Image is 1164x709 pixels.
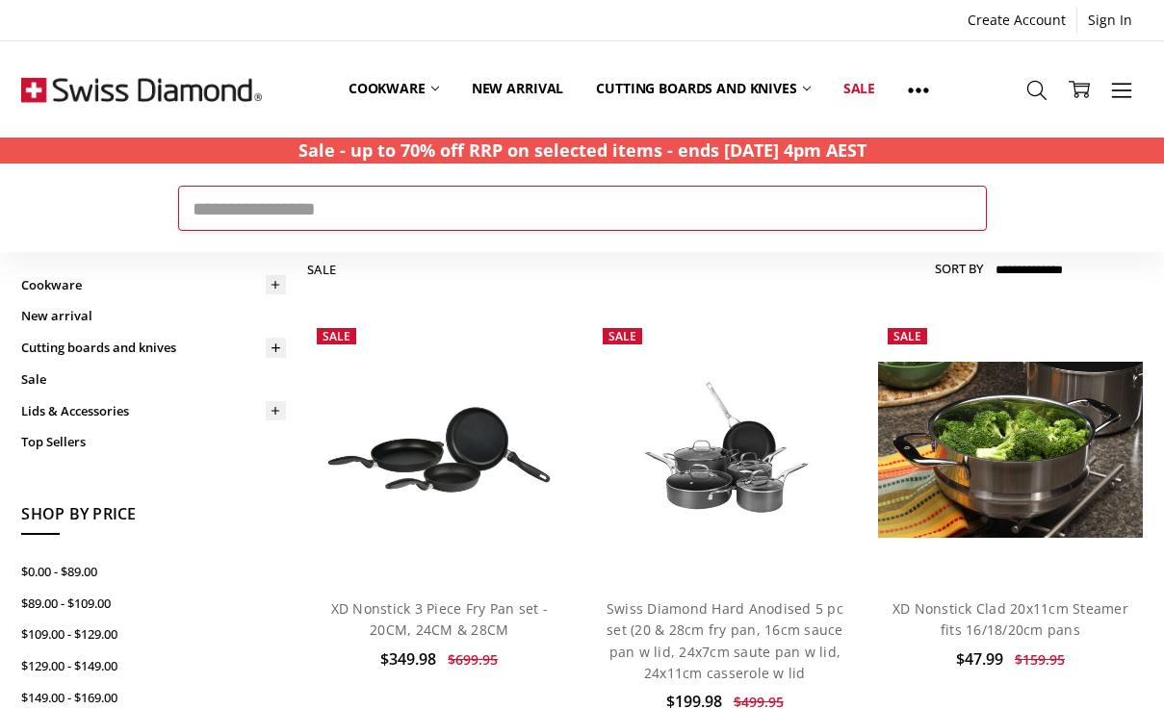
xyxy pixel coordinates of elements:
[893,328,921,344] span: Sale
[956,648,1003,670] span: $47.99
[332,46,455,132] a: Cookware
[21,556,285,588] a: $0.00 - $89.00
[878,362,1142,538] img: XD Nonstick Clad 20x11cm Steamer fits 16/18/20cm pans
[21,619,285,650] a: $109.00 - $129.00
[307,262,336,277] h1: Sale
[957,7,1076,34] a: Create Account
[21,269,285,301] a: Cookware
[448,650,498,669] span: $699.95
[307,384,571,516] img: XD Nonstick 3 Piece Fry Pan set - 20CM, 24CM & 28CM
[21,588,285,620] a: $89.00 - $109.00
[878,318,1142,582] a: XD Nonstick Clad 20x11cm Steamer fits 16/18/20cm pans
[298,139,867,162] strong: Sale - up to 70% off RRP on selected items - ends [DATE] 4pm AEST
[892,46,945,133] a: Show All
[892,599,1128,639] a: XD Nonstick Clad 20x11cm Steamer fits 16/18/20cm pans
[21,364,285,395] a: Sale
[593,318,857,582] a: Swiss Diamond Hard Anodised 5 pc set (20 & 28cm fry pan, 16cm sauce pan w lid, 24x7cm saute pan w...
[307,318,571,582] a: XD Nonstick 3 Piece Fry Pan set - 20CM, 24CM & 28CM
[607,599,843,682] a: Swiss Diamond Hard Anodised 5 pc set (20 & 28cm fry pan, 16cm sauce pan w lid, 24x7cm saute pan w...
[21,300,285,332] a: New arrival
[593,361,857,539] img: Swiss Diamond Hard Anodised 5 pc set (20 & 28cm fry pan, 16cm sauce pan w lid, 24x7cm saute pan w...
[1015,650,1065,669] span: $159.95
[21,650,285,682] a: $129.00 - $149.00
[331,599,548,639] a: XD Nonstick 3 Piece Fry Pan set - 20CM, 24CM & 28CM
[827,46,892,132] a: Sale
[580,46,827,132] a: Cutting boards and knives
[935,253,983,284] label: Sort By
[608,328,636,344] span: Sale
[380,648,436,670] span: $349.98
[21,502,285,535] h5: Shop By Price
[21,332,285,364] a: Cutting boards and knives
[21,41,262,138] img: Free Shipping On Every Order
[21,395,285,427] a: Lids & Accessories
[21,426,285,458] a: Top Sellers
[1077,7,1143,34] a: Sign In
[455,46,580,132] a: New arrival
[323,328,350,344] span: Sale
